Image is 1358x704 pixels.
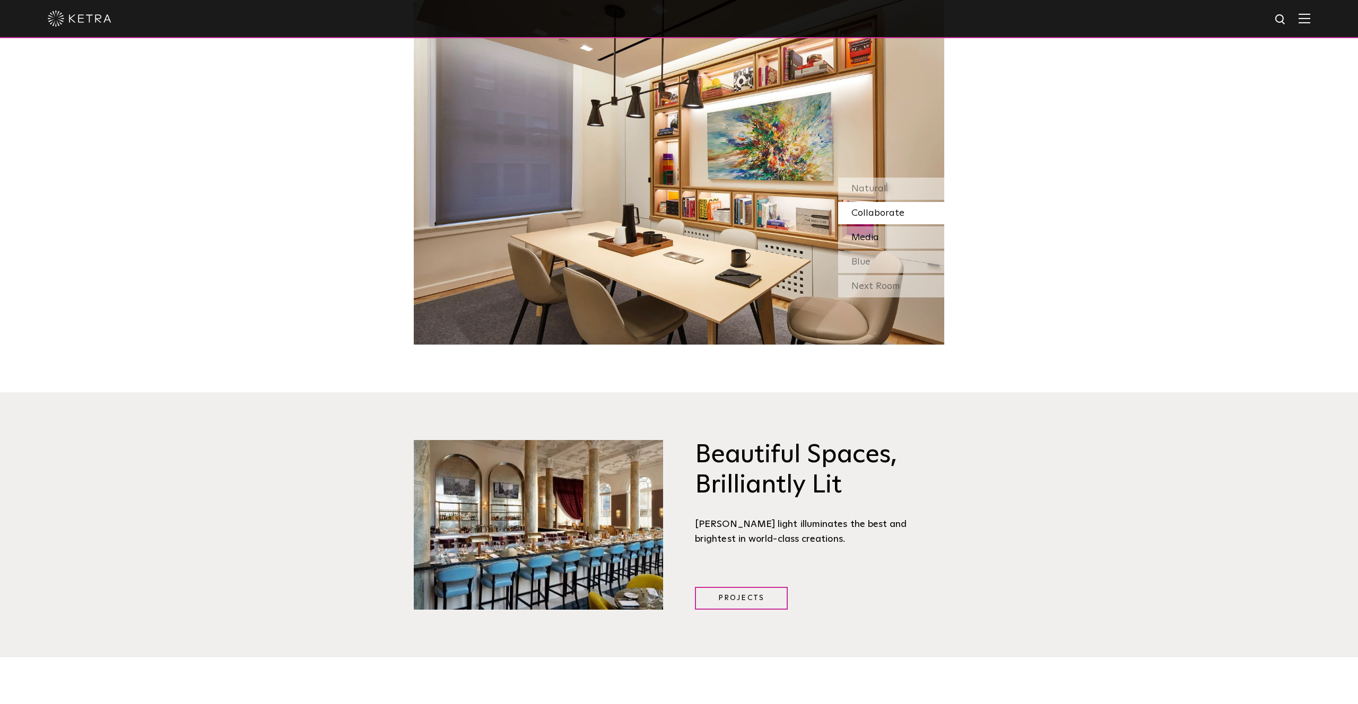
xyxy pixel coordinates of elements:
img: ketra-logo-2019-white [48,11,111,27]
a: Projects [695,587,788,610]
img: search icon [1274,13,1287,27]
span: Collaborate [851,208,904,218]
img: Hamburger%20Nav.svg [1299,13,1310,23]
span: Blue [851,257,870,267]
div: Next Room [838,275,944,297]
span: Media [851,233,879,242]
div: [PERSON_NAME] light illuminates the best and brightest in world-class creations. [695,517,944,547]
span: Natural [851,184,886,193]
h3: Beautiful Spaces, Brilliantly Lit [695,440,944,501]
img: Brilliantly Lit@2x [414,440,663,610]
